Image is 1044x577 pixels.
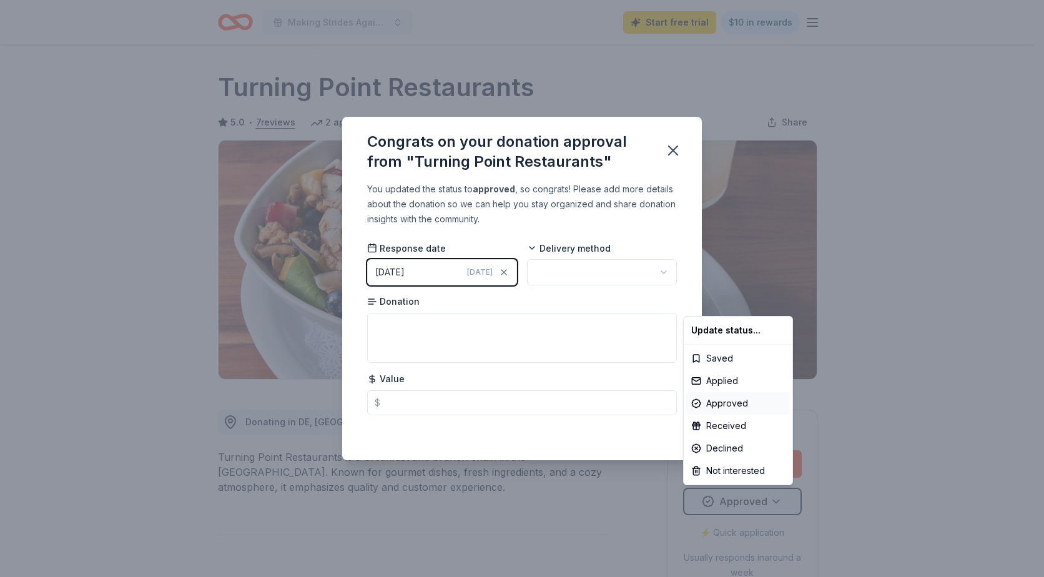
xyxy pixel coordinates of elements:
div: Received [686,415,790,437]
div: Declined [686,437,790,460]
div: Not interested [686,460,790,482]
span: Making Strides Against [MEDICAL_DATA] [288,15,388,30]
div: Approved [686,392,790,415]
div: Saved [686,347,790,370]
div: Update status... [686,319,790,342]
div: Applied [686,370,790,392]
